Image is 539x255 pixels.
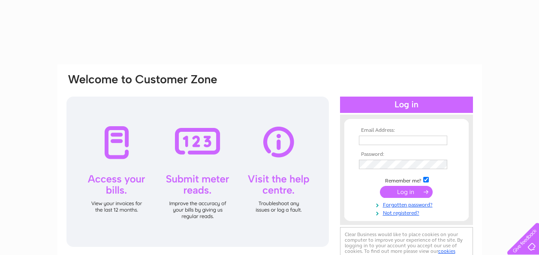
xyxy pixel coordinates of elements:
[357,127,456,134] th: Email Address:
[357,176,456,184] td: Remember me?
[359,208,456,216] a: Not registered?
[357,152,456,158] th: Password:
[359,200,456,208] a: Forgotten password?
[380,186,433,198] input: Submit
